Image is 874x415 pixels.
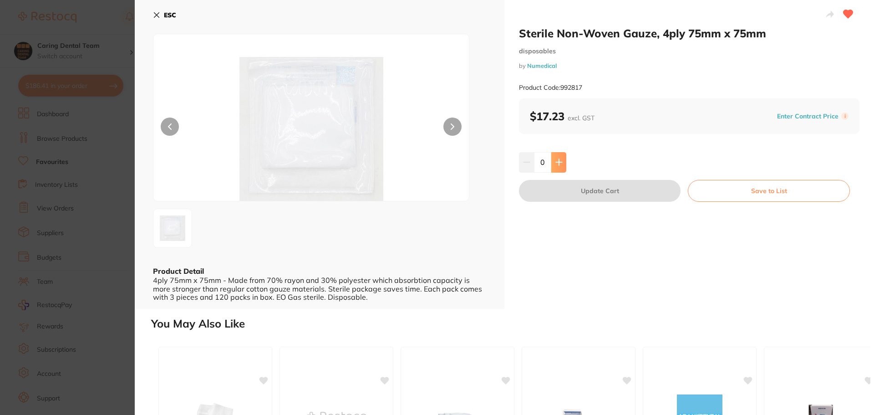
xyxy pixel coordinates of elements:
[519,47,859,55] small: disposables
[164,11,176,19] b: ESC
[688,180,850,202] button: Save to List
[519,62,859,69] small: by
[774,112,841,121] button: Enter Contract Price
[519,180,681,202] button: Update Cart
[568,114,595,122] span: excl. GST
[217,57,406,201] img: MTctMS1qcGc
[153,276,486,301] div: 4ply 75mm x 75mm - Made from 70% rayon and 30% polyester which absorbtion capacity is more strong...
[527,62,557,69] a: Numedical
[153,266,204,276] b: Product Detail
[156,212,189,245] img: MTctMS1qcGc
[519,84,582,92] small: Product Code: 992817
[153,7,176,23] button: ESC
[519,26,859,40] h2: Sterile Non-Woven Gauze, 4ply 75mm x 75mm
[530,109,595,123] b: $17.23
[151,318,870,330] h2: You May Also Like
[841,113,849,120] label: i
